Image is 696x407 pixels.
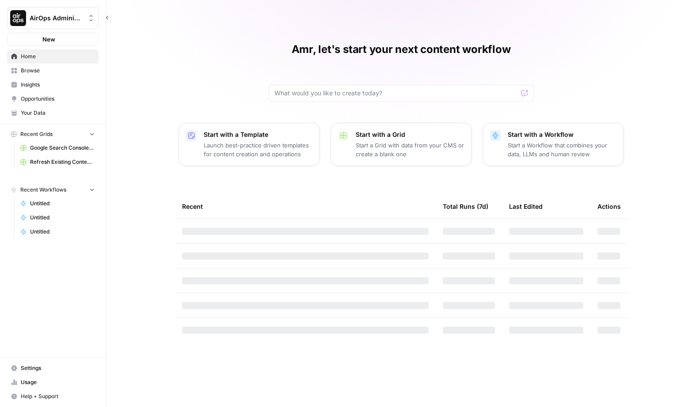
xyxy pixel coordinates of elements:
span: Refresh Existing Content (3) [30,158,95,166]
p: Start a Workflow that combines your data, LLMs and human review [508,141,616,158]
a: Usage [7,375,99,389]
a: Insights [7,78,99,92]
span: Recent Workflows [20,186,66,194]
button: Start with a WorkflowStart a Workflow that combines your data, LLMs and human review [483,123,624,166]
a: Untitled [16,196,99,211]
a: Settings [7,361,99,375]
div: Total Runs (7d) [443,194,488,219]
a: Google Search Console - [DOMAIN_NAME] [16,141,99,155]
span: Browse [21,67,95,75]
p: Launch best-practice driven templates for content creation and operations [204,141,312,158]
a: Browse [7,64,99,78]
span: Your Data [21,109,95,117]
span: Usage [21,378,95,386]
span: Google Search Console - [DOMAIN_NAME] [30,144,95,152]
a: Your Data [7,106,99,120]
button: Recent Workflows [7,183,99,196]
span: Insights [21,81,95,89]
button: Recent Grids [7,128,99,141]
a: Refresh Existing Content (3) [16,155,99,169]
p: Start with a Workflow [508,130,616,139]
span: Opportunities [21,95,95,103]
span: Untitled [30,200,95,207]
a: Opportunities [7,92,99,106]
p: Start a Grid with data from your CMS or create a blank one [356,141,464,158]
p: Start with a Template [204,130,312,139]
img: AirOps Administrative Logo [10,10,26,26]
span: Settings [21,364,95,372]
div: Last Edited [509,194,543,219]
button: Help + Support [7,389,99,403]
span: Untitled [30,228,95,236]
span: Untitled [30,214,95,222]
span: Home [21,53,95,60]
a: Untitled [16,225,99,239]
span: New [42,35,55,44]
span: AirOps Administrative [30,14,83,23]
button: Workspace: AirOps Administrative [7,7,99,29]
div: Actions [597,194,621,219]
input: What would you like to create today? [274,89,517,98]
button: New [7,33,99,46]
a: Untitled [16,211,99,225]
div: Recent [182,194,429,219]
span: Help + Support [21,392,95,400]
span: Recent Grids [20,130,53,138]
a: Home [7,49,99,64]
h1: Amr, let's start your next content workflow [292,42,511,57]
button: Start with a GridStart a Grid with data from your CMS or create a blank one [331,123,472,166]
button: Start with a TemplateLaunch best-practice driven templates for content creation and operations [179,123,320,166]
p: Start with a Grid [356,130,464,139]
